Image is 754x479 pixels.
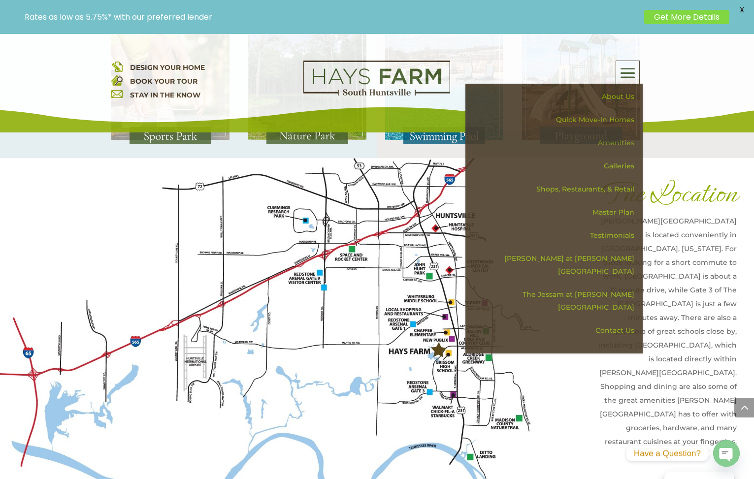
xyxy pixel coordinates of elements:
a: Shops, Restaurants, & Retail [472,178,643,201]
h1: The Location [596,178,736,214]
span: X [734,2,749,17]
a: Quick Move-in Homes [472,108,643,131]
a: Amenities [472,131,643,155]
a: BOOK YOUR TOUR [130,77,197,86]
a: Testimonials [472,224,643,247]
a: Galleries [472,155,643,178]
p: Rates as low as 5.75%* with our preferred lender [25,12,639,22]
img: book your home tour [111,74,123,86]
a: STAY IN THE KNOW [130,91,200,99]
a: hays farm homes huntsville development [303,89,450,98]
a: About Us [472,85,643,108]
a: [PERSON_NAME] at [PERSON_NAME][GEOGRAPHIC_DATA] [472,247,643,283]
p: [PERSON_NAME][GEOGRAPHIC_DATA] is located conveniently in [GEOGRAPHIC_DATA], [US_STATE]. For thos... [596,214,736,448]
a: Get More Details [644,10,729,24]
a: Contact Us [472,319,643,342]
img: Logo [303,61,450,96]
a: Master Plan [472,201,643,224]
a: The Jessam at [PERSON_NAME][GEOGRAPHIC_DATA] [472,283,643,319]
img: design your home [111,61,123,72]
a: DESIGN YOUR HOME [130,63,205,72]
